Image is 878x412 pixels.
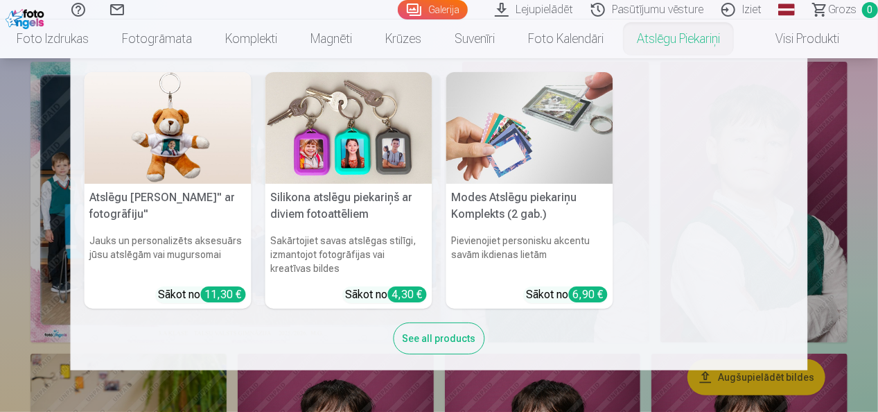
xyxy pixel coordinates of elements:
a: Fotogrāmata [105,19,209,58]
a: Silikona atslēgu piekariņš ar diviem fotoattēliemSilikona atslēgu piekariņš ar diviem fotoattēlie... [265,72,432,309]
a: Atslēgu piekariņš Lācītis" ar fotogrāfiju"Atslēgu [PERSON_NAME]" ar fotogrāfiju"Jauks un personal... [85,72,252,309]
h6: Pievienojiet personisku akcentu savām ikdienas lietām [446,228,613,281]
h5: Atslēgu [PERSON_NAME]" ar fotogrāfiju" [85,184,252,228]
a: Krūzes [369,19,438,58]
a: Modes Atslēgu piekariņu Komplekts (2 gab.)Modes Atslēgu piekariņu Komplekts (2 gab.)Pievienojiet ... [446,72,613,309]
a: Atslēgu piekariņi [620,19,737,58]
div: 6,90 € [569,286,608,302]
h5: Modes Atslēgu piekariņu Komplekts (2 gab.) [446,184,613,228]
div: Sākot no [159,286,246,303]
a: Foto kalendāri [511,19,620,58]
div: Sākot no [346,286,427,303]
a: See all products [394,330,485,345]
div: 11,30 € [201,286,246,302]
img: Atslēgu piekariņš Lācītis" ar fotogrāfiju" [85,72,252,184]
div: Sākot no [527,286,608,303]
div: 4,30 € [388,286,427,302]
a: Magnēti [294,19,369,58]
a: Suvenīri [438,19,511,58]
h6: Jauks un personalizēts aksesuārs jūsu atslēgām vai mugursomai [85,228,252,281]
h5: Silikona atslēgu piekariņš ar diviem fotoattēliem [265,184,432,228]
span: 0 [862,2,878,18]
a: Visi produkti [737,19,856,58]
img: Silikona atslēgu piekariņš ar diviem fotoattēliem [265,72,432,184]
img: Modes Atslēgu piekariņu Komplekts (2 gab.) [446,72,613,184]
img: /fa1 [6,6,48,29]
h6: Sakārtojiet savas atslēgas stilīgi, izmantojot fotogrāfijas vai kreatīvas bildes [265,228,432,281]
div: See all products [394,323,485,354]
span: Grozs [828,1,857,18]
a: Komplekti [209,19,294,58]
